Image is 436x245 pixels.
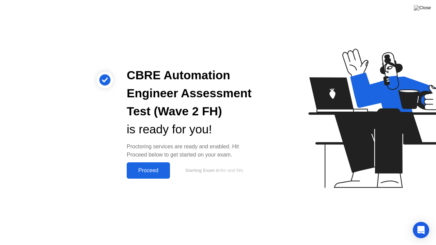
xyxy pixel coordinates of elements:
div: CBRE Automation Engineer Assessment Test (Wave 2 FH) [127,66,253,120]
img: Close [414,5,431,11]
span: 9m and 56s [220,168,243,173]
button: Starting Exam in9m and 56s [173,164,253,177]
div: Open Intercom Messenger [413,222,429,238]
div: Proceed [129,167,168,174]
button: Proceed [127,162,170,179]
div: Proctoring services are ready and enabled. Hit Proceed below to get started on your exam. [127,143,253,159]
div: is ready for you! [127,120,253,138]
